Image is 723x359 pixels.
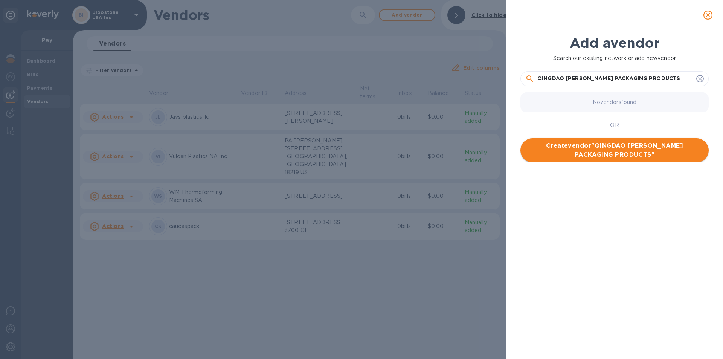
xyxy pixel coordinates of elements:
[520,138,709,162] button: Createvendor"QINGDAO [PERSON_NAME] PACKAGING PRODUCTS"
[526,141,703,159] span: Create vendor " QINGDAO [PERSON_NAME] PACKAGING PRODUCTS "
[570,35,659,51] b: Add a vendor
[610,121,619,129] p: OR
[699,6,717,24] button: close
[520,89,715,336] div: grid
[537,73,693,84] input: Search
[520,54,709,62] p: Search our existing network or add new vendor
[593,98,637,106] p: No vendors found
